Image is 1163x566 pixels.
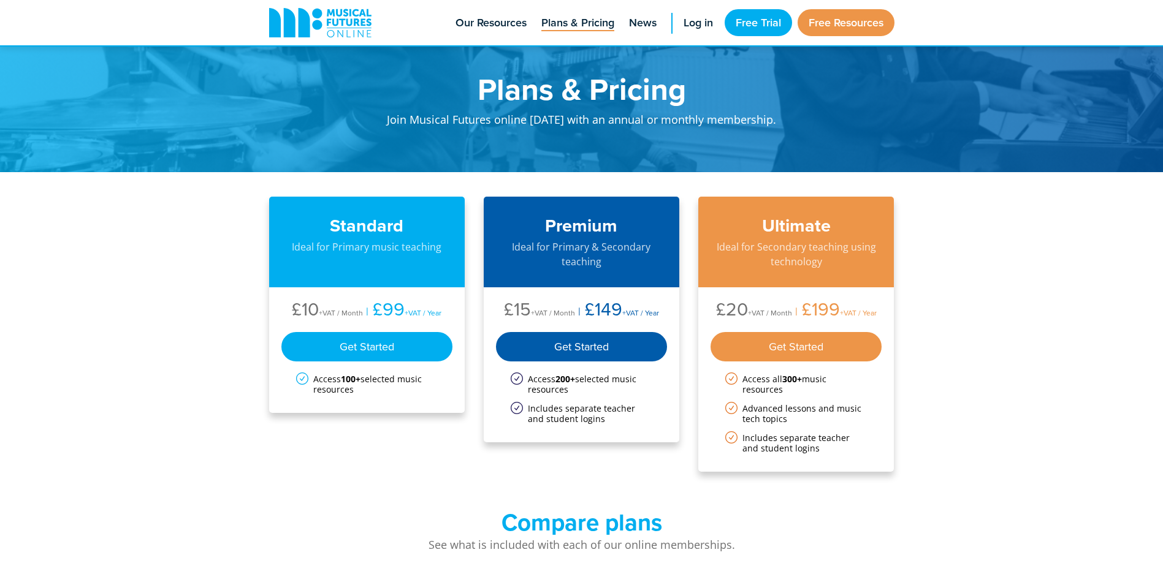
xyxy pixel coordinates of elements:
[782,373,802,385] strong: 300+
[511,403,653,424] li: Includes separate teacher and student logins
[269,508,894,537] h2: Compare plans
[840,308,877,318] span: +VAT / Year
[504,300,575,322] li: £15
[496,240,668,269] p: Ideal for Primary & Secondary teaching
[622,308,659,318] span: +VAT / Year
[405,308,441,318] span: +VAT / Year
[496,332,668,361] div: Get Started
[343,74,821,104] h1: Plans & Pricing
[511,374,653,394] li: Access selected music resources
[716,300,792,322] li: £20
[798,9,894,36] a: Free Resources
[281,215,453,236] h3: Standard
[531,308,575,318] span: +VAT / Month
[343,104,821,141] p: Join Musical Futures online [DATE] with an annual or monthly membership.
[319,308,363,318] span: +VAT / Month
[296,374,438,394] li: Access selected music resources
[792,300,877,322] li: £199
[281,332,453,361] div: Get Started
[748,308,792,318] span: +VAT / Month
[541,15,614,31] span: Plans & Pricing
[281,240,453,254] p: Ideal for Primary music teaching
[575,300,659,322] li: £149
[269,537,894,553] p: See what is included with each of our online memberships.
[711,332,882,361] div: Get Started
[725,374,867,394] li: Access all music resources
[456,15,527,31] span: Our Resources
[711,215,882,236] h3: Ultimate
[555,373,575,385] strong: 200+
[629,15,657,31] span: News
[725,432,867,453] li: Includes separate teacher and student logins
[363,300,441,322] li: £99
[292,300,363,322] li: £10
[711,240,882,269] p: Ideal for Secondary teaching using technology
[341,373,360,385] strong: 100+
[496,215,668,236] h3: Premium
[684,15,713,31] span: Log in
[725,403,867,424] li: Advanced lessons and music tech topics
[725,9,792,36] a: Free Trial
